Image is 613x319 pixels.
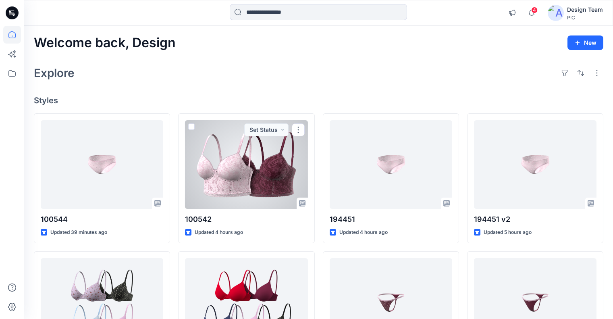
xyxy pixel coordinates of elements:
p: Updated 39 minutes ago [50,228,107,237]
h2: Welcome back, Design [34,35,176,50]
a: 100544 [41,120,163,209]
a: 194451 [330,120,452,209]
p: 194451 v2 [474,214,596,225]
h2: Explore [34,67,75,79]
img: avatar [548,5,564,21]
p: 100544 [41,214,163,225]
h4: Styles [34,96,603,105]
span: 4 [531,7,538,13]
button: New [567,35,603,50]
div: PIC [567,15,603,21]
p: Updated 4 hours ago [195,228,243,237]
a: 100542 [185,120,308,209]
a: 194451 v2 [474,120,596,209]
p: Updated 4 hours ago [339,228,388,237]
div: Design Team [567,5,603,15]
p: 100542 [185,214,308,225]
p: 194451 [330,214,452,225]
p: Updated 5 hours ago [484,228,532,237]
